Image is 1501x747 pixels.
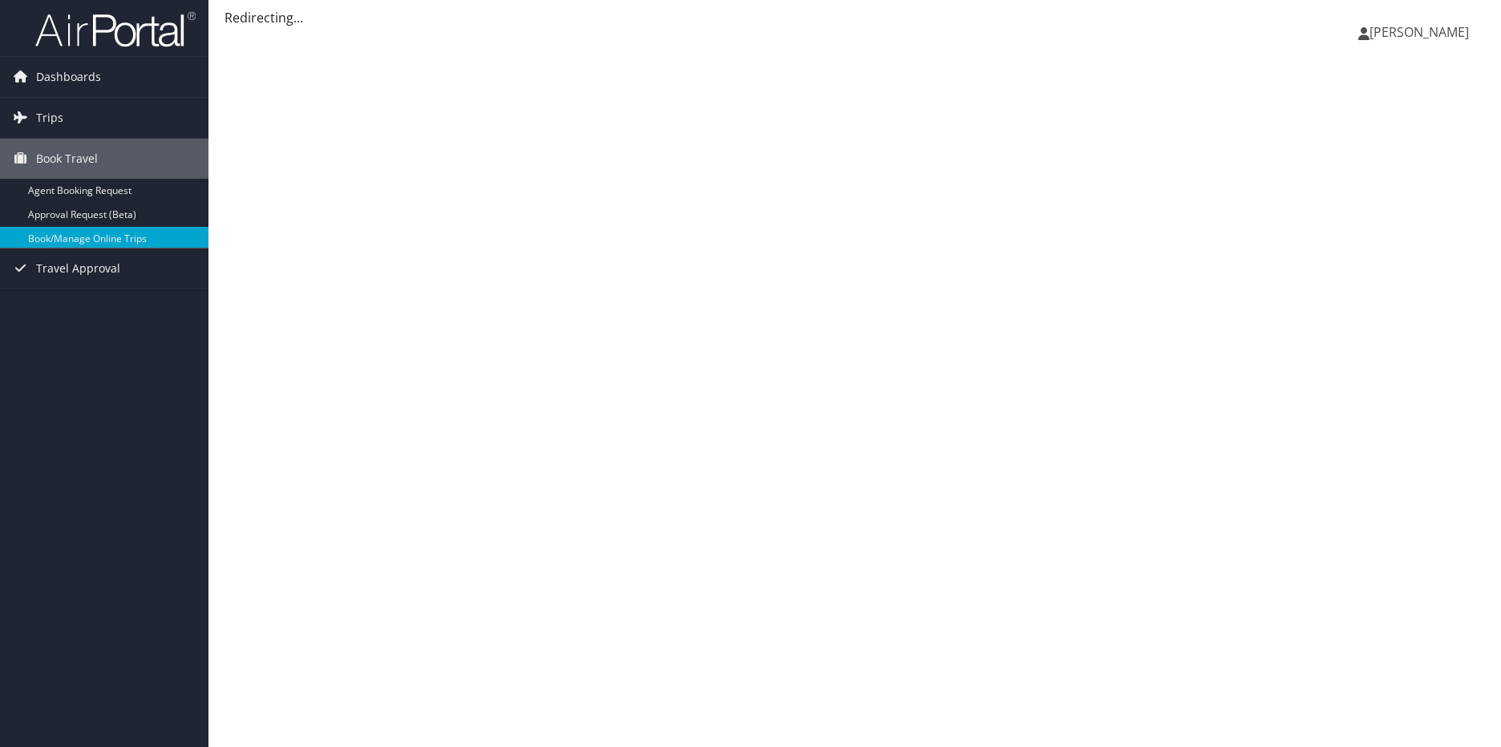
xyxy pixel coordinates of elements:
[1370,23,1469,41] span: [PERSON_NAME]
[35,10,196,48] img: airportal-logo.png
[36,98,63,138] span: Trips
[1358,8,1485,56] a: [PERSON_NAME]
[36,57,101,97] span: Dashboards
[36,139,98,179] span: Book Travel
[36,248,120,289] span: Travel Approval
[225,8,1485,27] div: Redirecting...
